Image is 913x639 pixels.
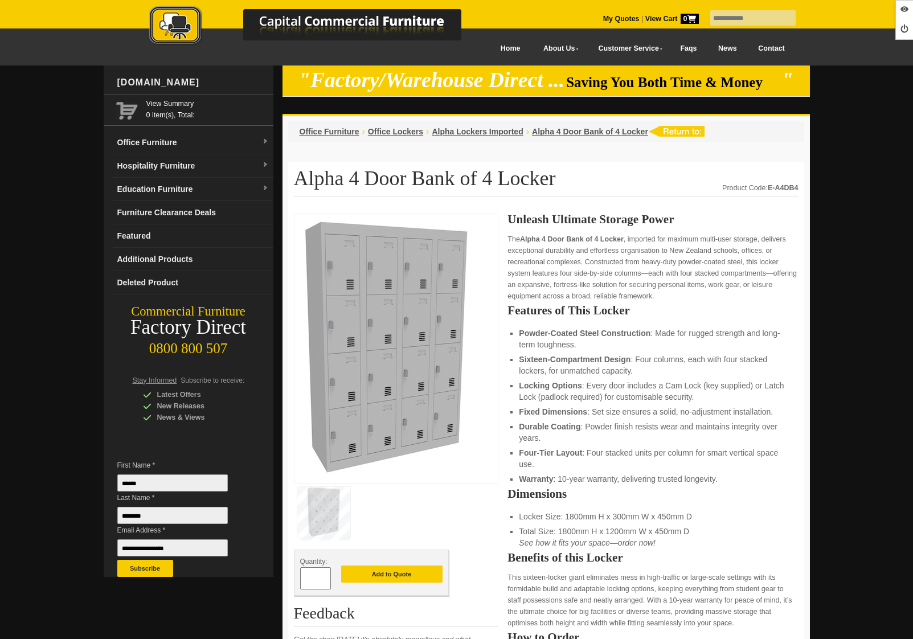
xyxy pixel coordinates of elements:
[113,224,273,248] a: Featured
[143,400,251,412] div: New Releases
[519,422,580,431] strong: Durable Coating
[526,126,529,137] li: ›
[519,407,587,416] strong: Fixed Dimensions
[519,329,650,338] strong: Powder-Coated Steel Construction
[300,127,359,136] a: Office Furniture
[520,235,624,243] strong: Alpha 4 Door Bank of 4 Locker
[294,605,499,627] h2: Feedback
[507,305,798,316] h2: Features of This Locker
[262,162,269,169] img: dropdown
[113,201,273,224] a: Furniture Clearance Deals
[104,319,273,335] div: Factory Direct
[768,184,799,192] strong: E-A4DB4
[300,220,471,474] img: Alpha 4 Door Bank of 4 Locker
[118,6,517,47] img: Capital Commercial Furniture Logo
[519,538,656,547] em: See how it fits your space—order now!
[645,15,699,23] strong: View Cart
[262,185,269,192] img: dropdown
[117,460,245,471] span: First Name *
[104,304,273,319] div: Commercial Furniture
[118,6,517,51] a: Capital Commercial Furniture Logo
[368,127,423,136] a: Office Lockers
[747,36,795,62] a: Contact
[519,406,787,417] li: : Set size ensures a solid, no-adjustment installation.
[648,126,705,137] img: return to
[681,14,699,24] span: 0
[143,389,251,400] div: Latest Offers
[146,98,269,119] span: 0 item(s), Total:
[781,68,793,92] em: "
[181,376,244,384] span: Subscribe to receive:
[426,126,429,137] li: ›
[143,412,251,423] div: News & Views
[117,560,173,577] button: Subscribe
[519,354,787,376] li: : Four columns, each with four stacked lockers, for unmatched capacity.
[104,335,273,357] div: 0800 800 507
[117,525,245,536] span: Email Address *
[532,127,648,136] a: Alpha 4 Door Bank of 4 Locker
[117,474,228,491] input: First Name *
[113,178,273,201] a: Education Furnituredropdown
[519,448,582,457] strong: Four-Tier Layout
[519,511,787,522] li: Locker Size: 1800mm H x 300mm W x 450mm D
[262,138,269,145] img: dropdown
[117,507,228,524] input: Last Name *
[507,214,798,225] h2: Unleash Ultimate Storage Power
[507,488,798,499] h2: Dimensions
[133,376,177,384] span: Stay Informed
[294,167,799,196] h1: Alpha 4 Door Bank of 4 Locker
[707,36,747,62] a: News
[341,566,443,583] button: Add to Quote
[670,36,708,62] a: Faqs
[566,75,780,90] span: Saving You Both Time & Money
[519,421,787,444] li: : Powder finish resists wear and maintains integrity over years.
[113,154,273,178] a: Hospitality Furnituredropdown
[722,182,798,194] div: Product Code:
[519,355,630,364] strong: Sixteen-Compartment Design
[531,36,586,62] a: About Us
[117,492,245,503] span: Last Name *
[113,271,273,294] a: Deleted Product
[113,65,273,100] div: [DOMAIN_NAME]
[117,539,228,556] input: Email Address *
[643,15,698,23] a: View Cart0
[603,15,640,23] a: My Quotes
[432,127,523,136] a: Alpha Lockers Imported
[519,327,787,350] li: : Made for rugged strength and long-term toughness.
[362,126,365,137] li: ›
[586,36,669,62] a: Customer Service
[146,98,269,109] a: View Summary
[519,381,582,390] strong: Locking Options
[519,380,787,403] li: : Every door includes a Cam Lock (key supplied) or Latch Lock (padlock required) for customisable...
[507,552,798,563] h2: Benefits of this Locker
[519,473,787,485] li: : 10-year warranty, delivering trusted longevity.
[298,68,564,92] em: "Factory/Warehouse Direct ...
[519,447,787,470] li: : Four stacked units per column for smart vertical space use.
[300,558,327,566] span: Quantity:
[519,474,553,484] strong: Warranty
[507,234,798,302] p: The , imported for maximum multi-user storage, delivers exceptional durability and effortless org...
[113,248,273,271] a: Additional Products
[113,131,273,154] a: Office Furnituredropdown
[507,572,798,629] p: This sixteen-locker giant eliminates mess in high-traffic or large-scale settings with its formid...
[519,526,787,548] li: Total Size: 1800mm H x 1200mm W x 450mm D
